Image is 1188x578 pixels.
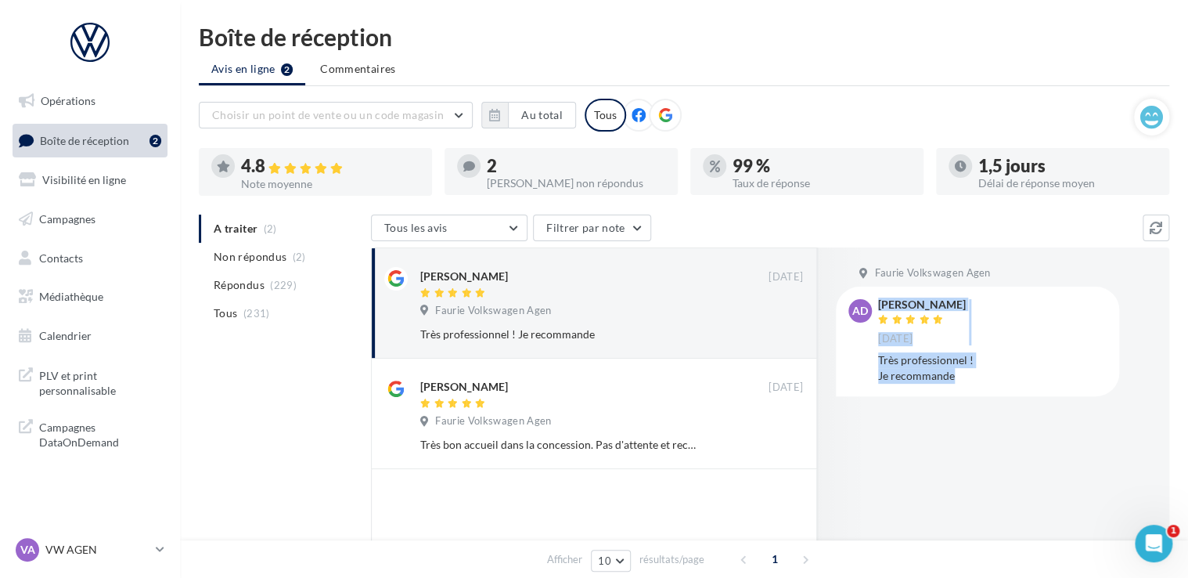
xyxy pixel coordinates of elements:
[598,555,611,567] span: 10
[852,303,868,319] span: AD
[9,124,171,157] a: Boîte de réception2
[39,212,95,226] span: Campagnes
[733,178,911,189] div: Taux de réponse
[39,417,161,450] span: Campagnes DataOnDemand
[9,164,171,197] a: Visibilité en ligne
[199,25,1169,49] div: Boîte de réception
[13,535,167,565] a: VA VW AGEN
[214,277,265,293] span: Répondus
[420,327,701,342] div: Très professionnel ! Je recommande
[39,329,92,342] span: Calendrier
[878,332,913,346] span: [DATE]
[751,434,803,456] button: Ignorer
[214,305,237,321] span: Tous
[533,215,651,241] button: Filtrer par note
[41,94,95,107] span: Opérations
[585,99,626,132] div: Tous
[20,542,35,558] span: VA
[149,135,161,147] div: 2
[547,552,582,567] span: Afficher
[762,547,787,572] span: 1
[639,552,704,567] span: résultats/page
[435,414,551,428] span: Faurie Volkswagen Agen
[270,279,297,291] span: (229)
[212,108,444,121] span: Choisir un point de vente ou un code magasin
[243,307,270,320] span: (231)
[481,102,576,128] button: Au total
[40,133,129,146] span: Boîte de réception
[978,157,1157,175] div: 1,5 jours
[9,280,171,313] a: Médiathèque
[9,320,171,352] a: Calendrier
[45,542,149,558] p: VW AGEN
[39,290,103,303] span: Médiathèque
[214,249,286,265] span: Non répondus
[241,157,419,175] div: 4.8
[384,221,448,234] span: Tous les avis
[9,85,171,117] a: Opérations
[508,102,576,128] button: Au total
[435,304,551,318] span: Faurie Volkswagen Agen
[420,437,701,453] div: Très bon accueil dans la concession. Pas d'attente et recu par un jeune vendeur qui a su me conva...
[9,242,171,275] a: Contacts
[487,157,665,175] div: 2
[420,269,508,284] div: [PERSON_NAME]
[878,352,1107,384] div: Très professionnel ! Je recommande
[39,251,83,264] span: Contacts
[199,102,473,128] button: Choisir un point de vente ou un code magasin
[39,365,161,399] span: PLV et print personnalisable
[591,550,631,572] button: 10
[487,178,665,189] div: [PERSON_NAME] non répondus
[293,251,306,263] span: (2)
[9,203,171,236] a: Campagnes
[1135,525,1172,562] iframe: Intercom live chat
[42,173,126,186] span: Visibilité en ligne
[320,61,395,77] span: Commentaires
[878,299,966,310] div: [PERSON_NAME]
[769,270,803,284] span: [DATE]
[420,379,508,395] div: [PERSON_NAME]
[978,178,1157,189] div: Délai de réponse moyen
[874,266,990,280] span: Faurie Volkswagen Agen
[241,179,419,190] div: Note moyenne
[9,410,171,457] a: Campagnes DataOnDemand
[733,157,911,175] div: 99 %
[1167,525,1179,537] span: 1
[769,381,803,395] span: [DATE]
[751,323,803,345] button: Ignorer
[371,215,527,241] button: Tous les avis
[9,359,171,405] a: PLV et print personnalisable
